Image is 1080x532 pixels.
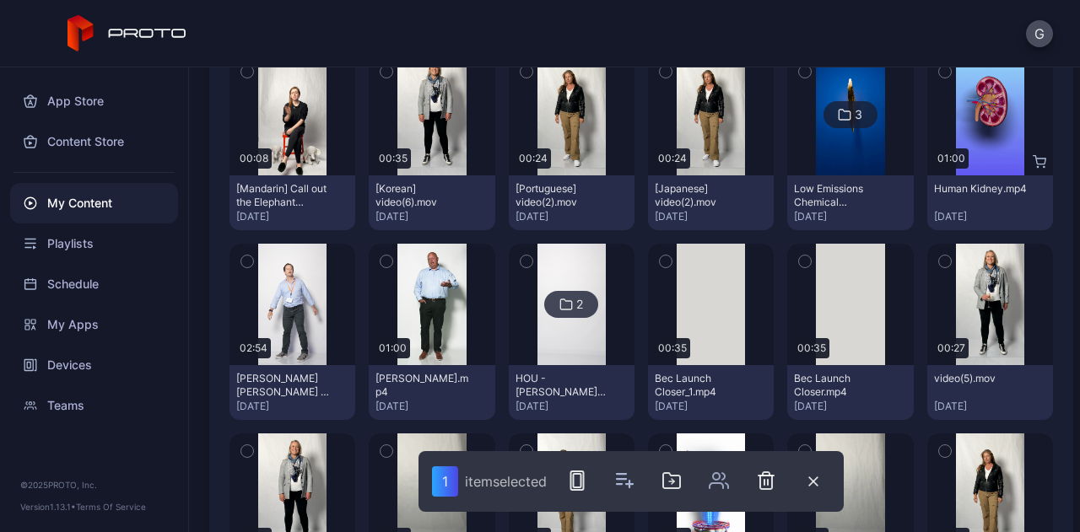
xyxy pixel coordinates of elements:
button: Low Emissions Chemical Standards[DATE] [787,175,913,230]
button: [Japanese] video(2).mov[DATE] [648,175,774,230]
button: Human Kidney.mp4[DATE] [927,175,1053,230]
a: Terms Of Service [76,502,146,512]
button: [Korean] video(6).mov[DATE] [369,175,494,230]
div: [DATE] [655,400,767,413]
div: Bec Launch Closer.mp4 [794,372,887,399]
div: © 2025 PROTO, Inc. [20,478,168,492]
div: Howard Hughes - Future Self 6-27-24.mov [236,372,329,399]
span: Version 1.13.1 • [20,502,76,512]
button: Bec Launch Closer_1.mp4[DATE] [648,365,774,420]
div: [Portuguese] video(2).mov [516,182,608,209]
div: item selected [465,473,547,490]
div: [Japanese] video(2).mov [655,182,748,209]
button: G [1026,20,1053,47]
a: Playlists [10,223,178,264]
button: [PERSON_NAME] [PERSON_NAME] - Future Self [DATE].mov[DATE] [229,365,355,420]
div: [DATE] [934,400,1046,413]
div: 3 [855,107,862,122]
button: Bec Launch Closer.mp4[DATE] [787,365,913,420]
div: [DATE] [375,400,488,413]
button: video(5).mov[DATE] [927,365,1053,420]
div: [DATE] [236,210,348,223]
button: [Mandarin] Call out the Elephant [PERSON_NAME][DATE] [229,175,355,230]
div: HOU - Dave test [516,372,608,399]
button: [PERSON_NAME].mp4[DATE] [369,365,494,420]
div: video(5).mov [934,372,1027,385]
div: 1 [432,466,458,497]
div: [DATE] [516,210,628,223]
a: My Apps [10,304,178,345]
a: Content Store [10,121,178,162]
a: My Content [10,183,178,223]
div: [DATE] [236,400,348,413]
div: Human Kidney.mp4 [934,182,1027,196]
div: Low Emissions Chemical Standards [794,182,887,209]
div: 2 [576,297,583,312]
a: Schedule [10,264,178,304]
a: Teams [10,385,178,426]
div: [DATE] [516,400,628,413]
div: Bec Launch Closer_1.mp4 [655,372,748,399]
button: HOU - [PERSON_NAME] test[DATE] [509,365,634,420]
a: App Store [10,81,178,121]
div: [DATE] [375,210,488,223]
button: [Portuguese] video(2).mov[DATE] [509,175,634,230]
div: [DATE] [794,400,906,413]
div: [Mandarin] Call out the Elephant Jodi [236,182,329,209]
div: [DATE] [934,210,1046,223]
div: [Korean] video(6).mov [375,182,468,209]
div: Scott Hologram.mp4 [375,372,468,399]
div: [DATE] [794,210,906,223]
a: Devices [10,345,178,385]
div: [DATE] [655,210,767,223]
